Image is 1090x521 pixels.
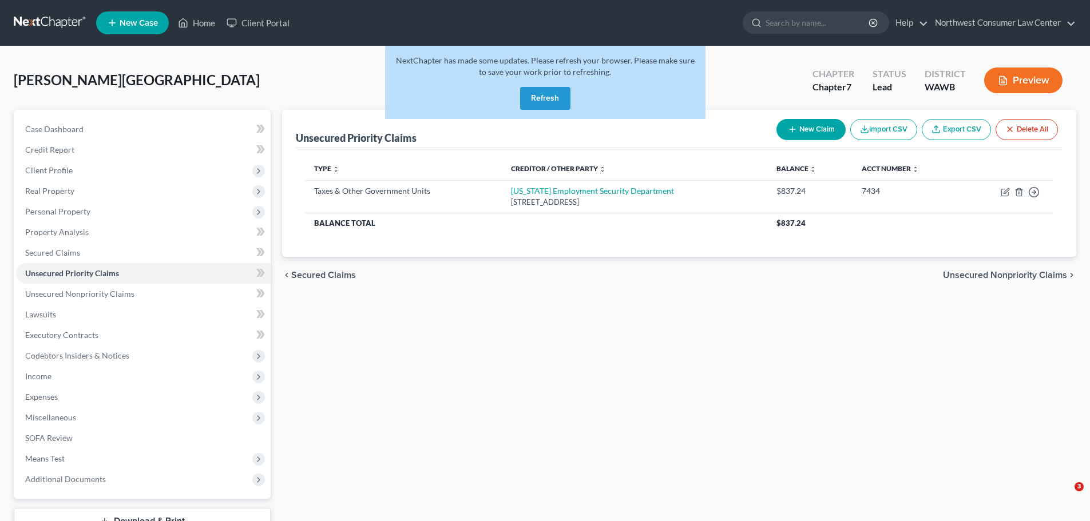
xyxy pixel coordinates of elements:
a: Unsecured Priority Claims [16,263,271,284]
span: Unsecured Priority Claims [25,268,119,278]
input: Search by name... [766,12,870,33]
span: Case Dashboard [25,124,84,134]
iframe: Intercom live chat [1051,482,1079,510]
a: Case Dashboard [16,119,271,140]
span: Real Property [25,186,74,196]
i: unfold_more [332,166,339,173]
a: Lawsuits [16,304,271,325]
a: Property Analysis [16,222,271,242]
span: Lawsuits [25,309,56,319]
span: New Case [120,19,158,27]
span: NextChapter has made some updates. Please refresh your browser. Please make sure to save your wor... [396,55,695,77]
button: chevron_left Secured Claims [282,271,356,280]
span: Personal Property [25,206,90,216]
a: Balance unfold_more [776,164,816,173]
i: unfold_more [810,166,816,173]
div: Chapter [812,67,854,81]
a: Unsecured Nonpriority Claims [16,284,271,304]
a: Creditor / Other Party unfold_more [511,164,606,173]
button: Refresh [520,87,570,110]
div: Unsecured Priority Claims [296,131,417,145]
a: Northwest Consumer Law Center [929,13,1076,33]
div: $837.24 [776,185,843,197]
span: Client Profile [25,165,73,175]
a: Help [890,13,928,33]
a: Type unfold_more [314,164,339,173]
i: chevron_left [282,271,291,280]
span: Codebtors Insiders & Notices [25,351,129,360]
span: [PERSON_NAME][GEOGRAPHIC_DATA] [14,71,260,88]
div: 7434 [862,185,954,197]
a: Client Portal [221,13,295,33]
span: Expenses [25,392,58,401]
button: New Claim [776,119,846,140]
span: Property Analysis [25,227,89,237]
a: Executory Contracts [16,325,271,345]
span: SOFA Review [25,433,73,443]
a: [US_STATE] Employment Security Department [511,186,674,196]
span: Miscellaneous [25,412,76,422]
span: Secured Claims [291,271,356,280]
span: Executory Contracts [25,330,98,340]
i: chevron_right [1067,271,1076,280]
button: Preview [984,67,1063,93]
th: Balance Total [305,213,767,233]
button: Delete All [996,119,1058,140]
a: Acct Number unfold_more [862,164,919,173]
div: WAWB [925,81,966,94]
div: Status [873,67,906,81]
span: Income [25,371,51,381]
span: Secured Claims [25,248,80,257]
i: unfold_more [599,166,606,173]
span: 7 [846,81,851,92]
span: $837.24 [776,218,806,228]
a: SOFA Review [16,428,271,448]
span: Unsecured Nonpriority Claims [943,271,1067,280]
span: Additional Documents [25,474,106,484]
div: Lead [873,81,906,94]
div: District [925,67,966,81]
button: Unsecured Nonpriority Claims chevron_right [943,271,1076,280]
button: Import CSV [850,119,917,140]
a: Credit Report [16,140,271,160]
a: Export CSV [922,119,991,140]
div: [STREET_ADDRESS] [511,197,758,208]
div: Chapter [812,81,854,94]
a: Secured Claims [16,242,271,263]
span: Means Test [25,454,65,463]
a: Home [172,13,221,33]
span: 3 [1075,482,1084,491]
div: Taxes & Other Government Units [314,185,493,197]
i: unfold_more [912,166,919,173]
span: Credit Report [25,145,74,154]
span: Unsecured Nonpriority Claims [25,289,134,299]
